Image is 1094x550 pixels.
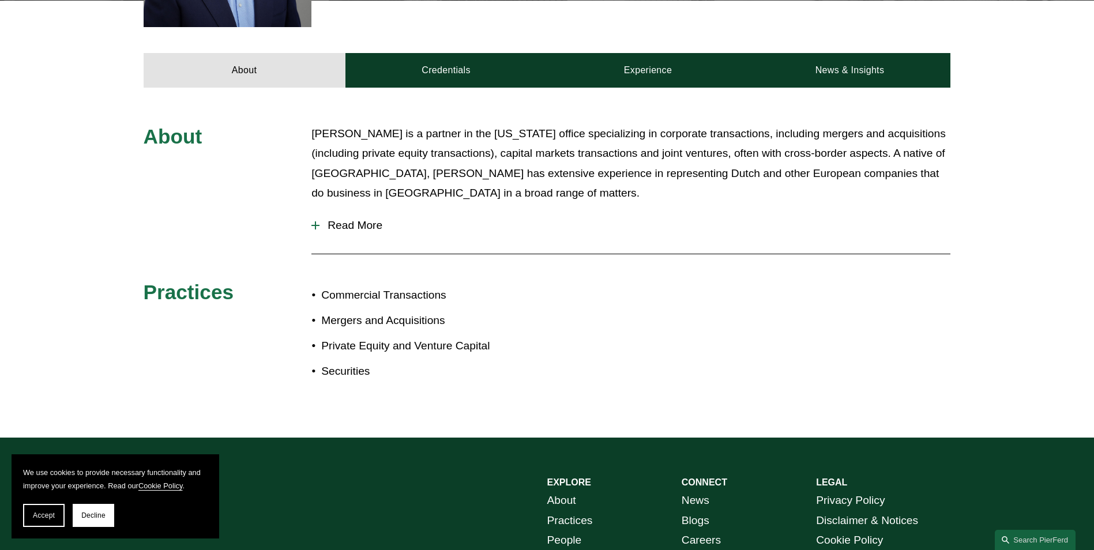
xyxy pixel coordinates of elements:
[144,281,234,303] span: Practices
[749,53,950,88] a: News & Insights
[73,504,114,527] button: Decline
[547,477,591,487] strong: EXPLORE
[138,481,183,490] a: Cookie Policy
[345,53,547,88] a: Credentials
[319,219,950,232] span: Read More
[33,511,55,519] span: Accept
[816,491,885,511] a: Privacy Policy
[311,210,950,240] button: Read More
[311,124,950,204] p: [PERSON_NAME] is a partner in the [US_STATE] office specializing in corporate transactions, inclu...
[547,53,749,88] a: Experience
[144,125,202,148] span: About
[682,511,709,531] a: Blogs
[995,530,1076,550] a: Search this site
[23,504,65,527] button: Accept
[547,491,576,511] a: About
[682,491,709,511] a: News
[547,511,593,531] a: Practices
[321,285,547,306] p: Commercial Transactions
[321,361,547,382] p: Securities
[816,511,918,531] a: Disclaimer & Notices
[81,511,106,519] span: Decline
[321,336,547,356] p: Private Equity and Venture Capital
[682,477,727,487] strong: CONNECT
[12,454,219,538] section: Cookie banner
[23,466,208,492] p: We use cookies to provide necessary functionality and improve your experience. Read our .
[144,53,345,88] a: About
[321,311,547,331] p: Mergers and Acquisitions
[816,477,847,487] strong: LEGAL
